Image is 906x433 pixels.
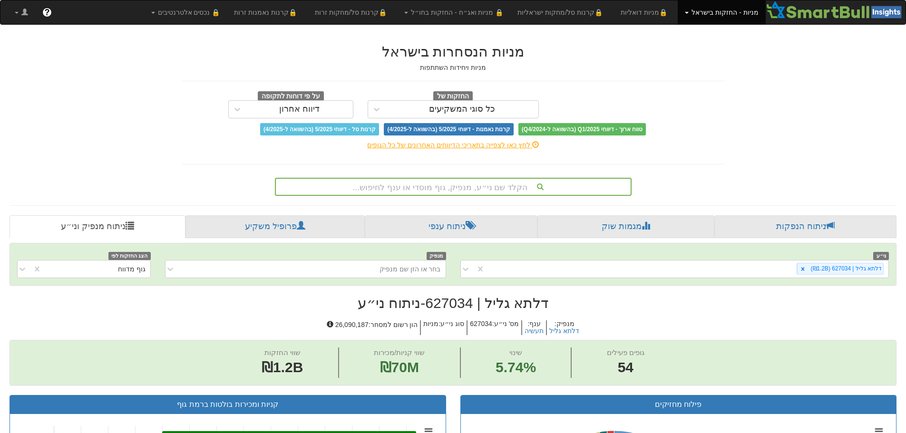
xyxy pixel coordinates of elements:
span: קרנות נאמנות - דיווחי 5/2025 (בהשוואה ל-4/2025) [384,123,513,135]
h5: ענף : [521,320,546,335]
div: הקלד שם ני״ע, מנפיק, גוף מוסדי או ענף לחיפוש... [276,179,631,195]
span: שווי החזקות [264,348,301,356]
a: ניתוח מנפיק וני״ע [10,215,185,238]
span: 54 [607,357,644,378]
span: ₪70M [380,359,419,375]
h3: קניות ומכירות בולטות ברמת גוף [17,400,438,409]
div: בחר או הזן שם מנפיק [380,264,441,274]
span: ני״ע [873,252,889,260]
a: 🔒קרנות נאמנות זרות [227,0,308,24]
button: תעשיה [525,327,544,335]
span: החזקות של [433,91,473,102]
span: טווח ארוך - דיווחי Q1/2025 (בהשוואה ל-Q4/2024) [518,123,646,135]
div: כל סוגי המשקיעים [429,105,495,114]
span: קרנות סל - דיווחי 5/2025 (בהשוואה ל-4/2025) [260,123,379,135]
a: 🔒קרנות סל/מחקות ישראליות [510,0,613,24]
h2: דלתא גליל | 627034 - ניתוח ני״ע [10,295,896,311]
a: ניתוח ענפי [365,215,537,238]
h5: מניות ויחידות השתתפות [182,64,724,71]
h5: הון רשום למסחר : 26,090,187 [324,320,420,335]
h5: סוג ני״ע : מניות [420,320,467,335]
div: גוף מדווח [118,264,146,274]
div: דלתא גליל | 627034 (₪1.2B) [808,263,883,274]
h5: מנפיק : [546,320,582,335]
button: דלתא גליל [549,327,579,335]
span: הצג החזקות לפי [108,252,150,260]
img: Smartbull [766,0,906,19]
h5: מס' ני״ע : 627034 [467,320,521,335]
h2: מניות הנסחרות בישראל [182,44,724,59]
a: ? [35,0,59,24]
span: על פי דוחות לתקופה [258,91,324,102]
a: פרופיל משקיע [185,215,364,238]
span: 5.74% [496,357,536,378]
a: ניתוח הנפקות [714,215,896,238]
a: מניות - החזקות בישראל [678,0,765,24]
a: 🔒קרנות סל/מחקות זרות [308,0,397,24]
span: גופים פעילים [607,348,644,356]
span: ₪1.2B [262,359,303,375]
a: 🔒 נכסים אלטרנטיבים [144,0,227,24]
a: 🔒 מניות ואג״ח - החזקות בחו״ל [397,0,510,24]
div: לחץ כאן לצפייה בתאריכי הדיווחים האחרונים של כל הגופים [175,140,731,150]
h3: פילוח מחזיקים [468,400,889,409]
span: שווי קניות/מכירות [374,348,425,356]
a: מגמות שוק [537,215,714,238]
span: ? [44,8,49,17]
div: דיווח אחרון [279,105,320,114]
a: 🔒מניות דואליות [614,0,678,24]
span: שינוי [509,348,522,356]
span: מנפיק [427,252,446,260]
